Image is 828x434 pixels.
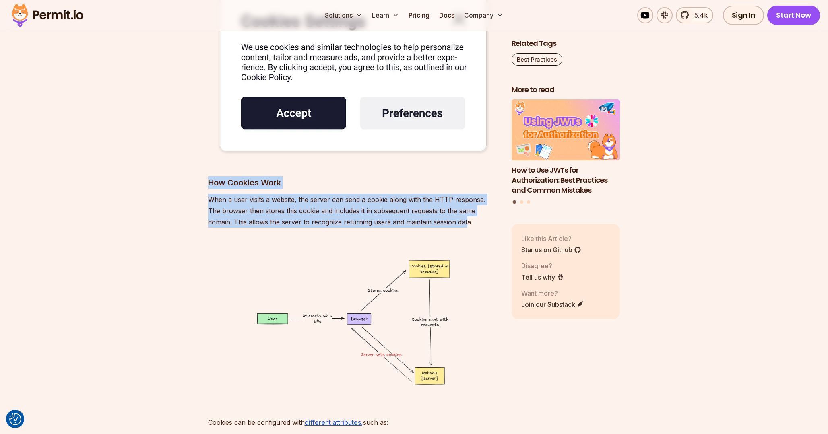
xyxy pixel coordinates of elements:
[9,413,21,425] button: Consent Preferences
[405,7,433,23] a: Pricing
[512,100,620,195] a: How to Use JWTs for Authorization: Best Practices and Common MistakesHow to Use JWTs for Authoriz...
[512,100,620,205] div: Posts
[208,176,499,189] h3: How Cookies Work
[322,7,365,23] button: Solutions
[512,100,620,161] img: How to Use JWTs for Authorization: Best Practices and Common Mistakes
[676,7,713,23] a: 5.4k
[513,200,516,204] button: Go to slide 1
[527,200,530,204] button: Go to slide 3
[369,7,402,23] button: Learn
[208,241,499,404] img: image.png
[723,6,764,25] a: Sign In
[521,272,564,282] a: Tell us why
[305,418,363,426] a: different attributes,
[521,288,584,298] p: Want more?
[521,261,564,271] p: Disagree?
[208,417,499,428] p: Cookies can be configured with such as:
[9,413,21,425] img: Revisit consent button
[690,10,708,20] span: 5.4k
[512,53,562,66] a: Best Practices
[512,100,620,195] li: 1 of 3
[461,7,506,23] button: Company
[512,39,620,49] h2: Related Tags
[767,6,820,25] a: Start Now
[436,7,458,23] a: Docs
[512,85,620,95] h2: More to read
[8,2,87,29] img: Permit logo
[520,200,523,204] button: Go to slide 2
[521,300,584,309] a: Join our Substack
[512,165,620,195] h3: How to Use JWTs for Authorization: Best Practices and Common Mistakes
[521,245,581,255] a: Star us on Github
[208,194,499,228] p: When a user visits a website, the server can send a cookie along with the HTTP response. The brow...
[521,234,581,243] p: Like this Article?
